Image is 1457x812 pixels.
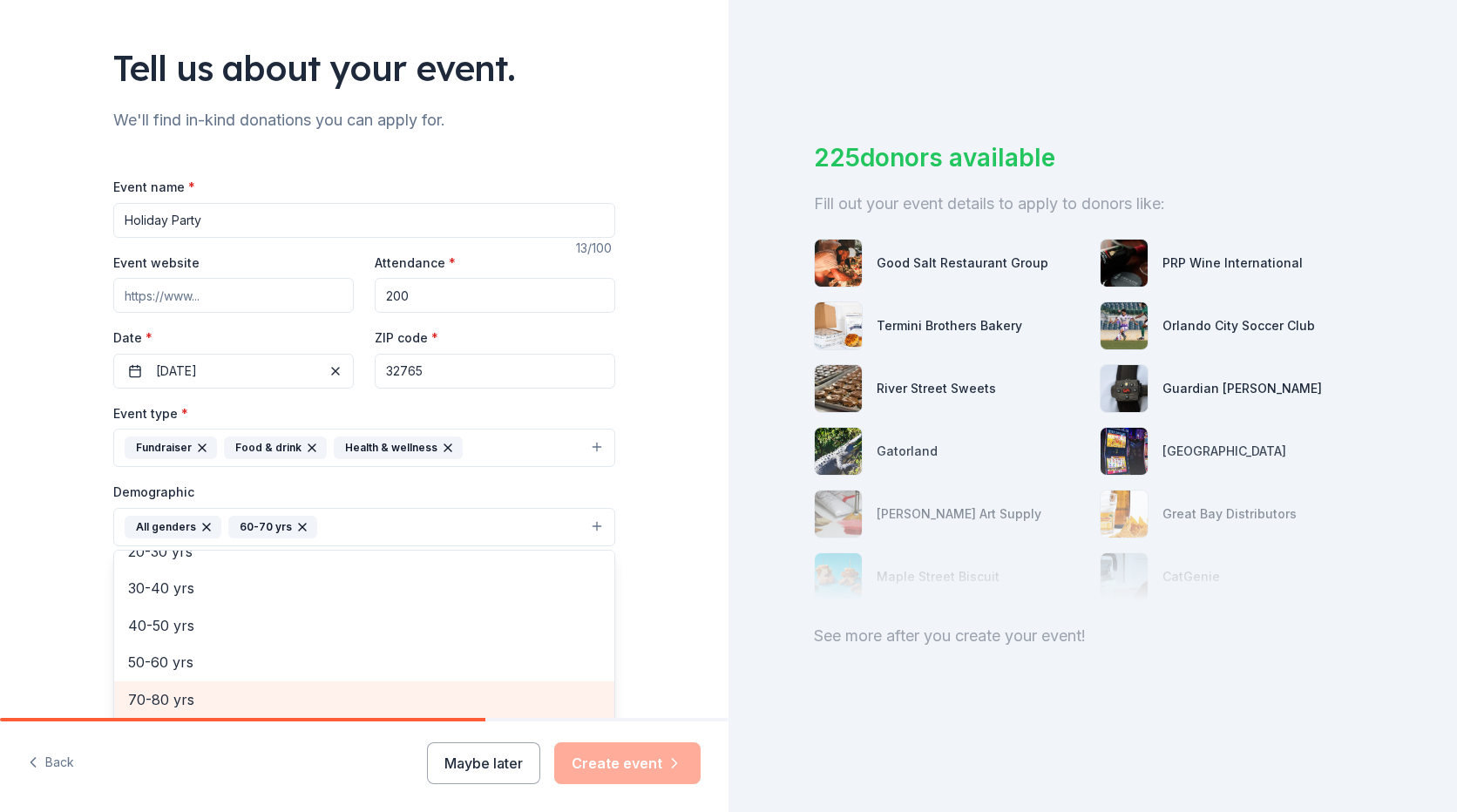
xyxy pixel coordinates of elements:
[128,688,600,711] span: 70-80 yrs
[125,516,221,538] div: All genders
[128,577,600,599] span: 30-40 yrs
[128,651,600,673] span: 50-60 yrs
[128,540,600,563] span: 20-30 yrs
[113,508,615,546] button: All genders60-70 yrs
[113,550,615,759] div: All genders60-70 yrs
[228,516,317,538] div: 60-70 yrs
[128,614,600,637] span: 40-50 yrs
